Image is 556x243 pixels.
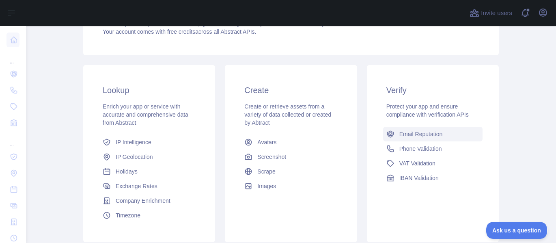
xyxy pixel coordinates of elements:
[257,138,276,146] span: Avatars
[244,85,337,96] h3: Create
[99,135,199,150] a: IP Intelligence
[103,28,256,35] span: Your account comes with across all Abstract APIs.
[399,130,443,138] span: Email Reputation
[116,211,140,219] span: Timezone
[99,164,199,179] a: Holidays
[116,182,157,190] span: Exchange Rates
[99,208,199,223] a: Timezone
[257,182,276,190] span: Images
[383,127,483,141] a: Email Reputation
[116,197,170,205] span: Company Enrichment
[383,141,483,156] a: Phone Validation
[468,7,514,20] button: Invite users
[241,150,340,164] a: Screenshot
[6,132,19,148] div: ...
[399,174,439,182] span: IBAN Validation
[399,159,435,167] span: VAT Validation
[399,145,442,153] span: Phone Validation
[241,135,340,150] a: Avatars
[244,103,331,126] span: Create or retrieve assets from a variety of data collected or created by Abtract
[481,9,512,18] span: Invite users
[6,49,19,65] div: ...
[241,164,340,179] a: Scrape
[167,28,195,35] span: free credits
[383,171,483,185] a: IBAN Validation
[116,167,138,176] span: Holidays
[241,179,340,193] a: Images
[257,153,286,161] span: Screenshot
[386,103,469,118] span: Protect your app and ensure compliance with verification APIs
[103,103,188,126] span: Enrich your app or service with accurate and comprehensive data from Abstract
[486,222,548,239] iframe: Toggle Customer Support
[116,138,151,146] span: IP Intelligence
[99,193,199,208] a: Company Enrichment
[99,150,199,164] a: IP Geolocation
[386,85,479,96] h3: Verify
[257,167,275,176] span: Scrape
[383,156,483,171] a: VAT Validation
[103,85,196,96] h3: Lookup
[99,179,199,193] a: Exchange Rates
[116,153,153,161] span: IP Geolocation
